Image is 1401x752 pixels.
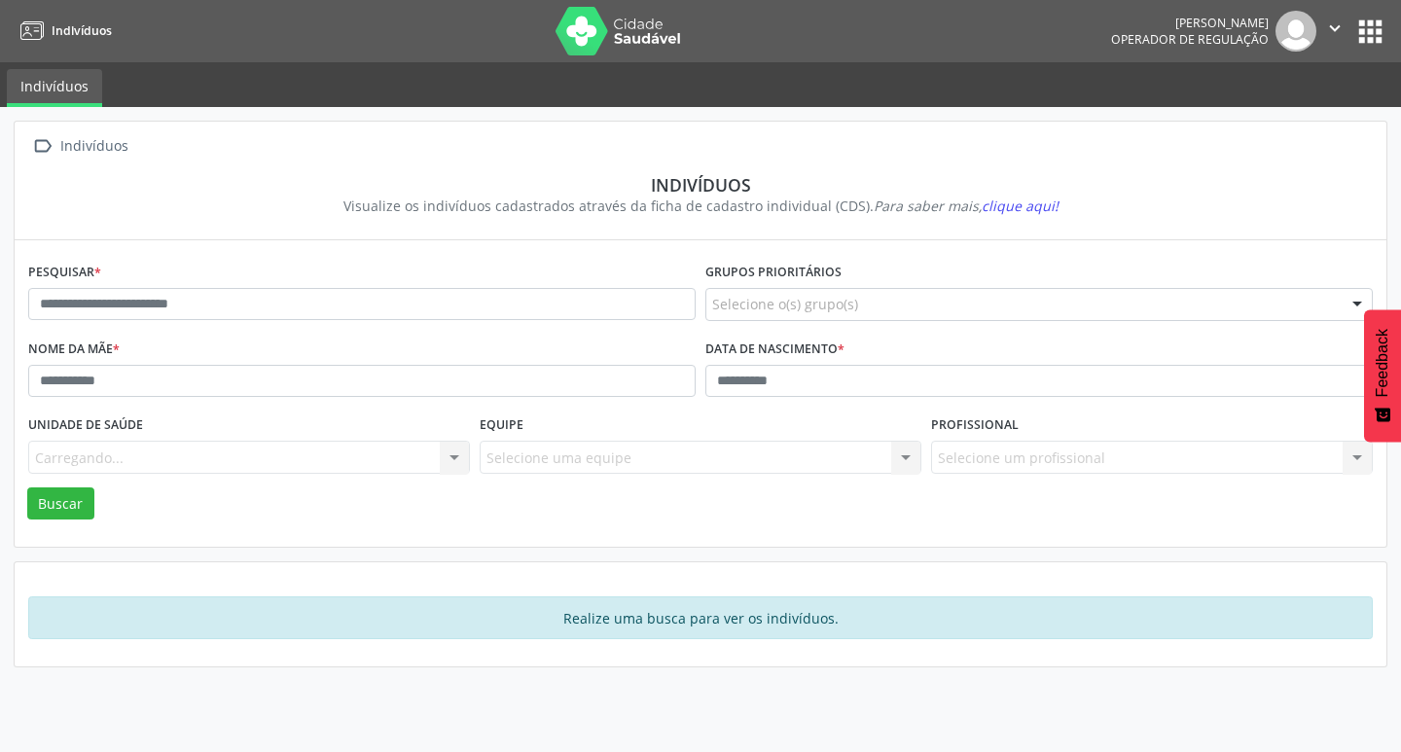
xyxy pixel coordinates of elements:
label: Pesquisar [28,258,101,288]
button: Feedback - Mostrar pesquisa [1364,309,1401,442]
label: Nome da mãe [28,335,120,365]
a: Indivíduos [14,15,112,47]
button: apps [1353,15,1387,49]
div: Indivíduos [42,174,1359,196]
img: img [1275,11,1316,52]
div: Visualize os indivíduos cadastrados através da ficha de cadastro individual (CDS). [42,196,1359,216]
span: Indivíduos [52,22,112,39]
div: Realize uma busca para ver os indivíduos. [28,596,1373,639]
span: Feedback [1374,329,1391,397]
span: Operador de regulação [1111,31,1269,48]
button: Buscar [27,487,94,520]
span: Selecione o(s) grupo(s) [712,294,858,314]
i: Para saber mais, [874,197,1059,215]
label: Equipe [480,411,523,441]
a:  Indivíduos [28,132,131,161]
div: Indivíduos [56,132,131,161]
label: Unidade de saúde [28,411,143,441]
label: Profissional [931,411,1019,441]
label: Grupos prioritários [705,258,842,288]
button:  [1316,11,1353,52]
a: Indivíduos [7,69,102,107]
span: clique aqui! [982,197,1059,215]
i:  [28,132,56,161]
label: Data de nascimento [705,335,844,365]
div: [PERSON_NAME] [1111,15,1269,31]
i:  [1324,18,1346,39]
